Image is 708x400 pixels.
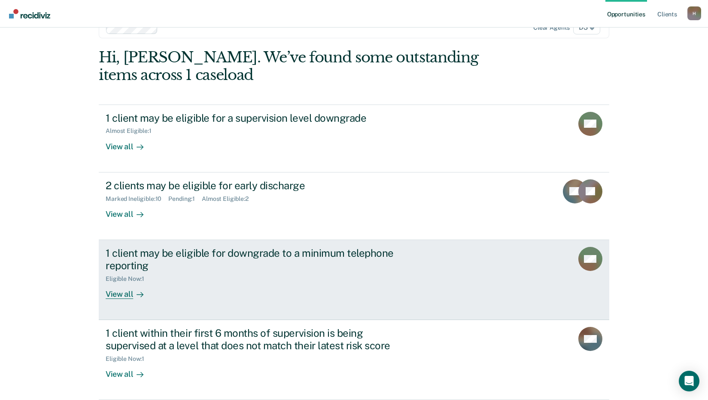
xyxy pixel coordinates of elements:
button: Profile dropdown button [687,6,701,20]
div: Marked Ineligible : 10 [106,195,168,203]
div: View all [106,202,154,219]
div: Eligible Now : 1 [106,355,151,363]
a: 1 client within their first 6 months of supervision is being supervised at a level that does not ... [99,320,609,400]
div: 2 clients may be eligible for early discharge [106,179,407,192]
div: 1 client within their first 6 months of supervision is being supervised at a level that does not ... [106,327,407,352]
div: Almost Eligible : 2 [202,195,255,203]
div: Almost Eligible : 1 [106,127,158,135]
div: Eligible Now : 1 [106,275,151,283]
div: 1 client may be eligible for downgrade to a minimum telephone reporting [106,247,407,272]
a: 2 clients may be eligible for early dischargeMarked Ineligible:10Pending:1Almost Eligible:2View all [99,172,609,240]
div: 1 client may be eligible for a supervision level downgrade [106,112,407,124]
a: 1 client may be eligible for downgrade to a minimum telephone reportingEligible Now:1View all [99,240,609,320]
div: H [687,6,701,20]
div: Open Intercom Messenger [679,371,699,391]
div: Hi, [PERSON_NAME]. We’ve found some outstanding items across 1 caseload [99,49,507,84]
a: 1 client may be eligible for a supervision level downgradeAlmost Eligible:1View all [99,105,609,172]
span: D3 [573,21,600,34]
div: View all [106,135,154,151]
div: View all [106,282,154,299]
div: Pending : 1 [168,195,202,203]
div: View all [106,362,154,379]
img: Recidiviz [9,9,50,18]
